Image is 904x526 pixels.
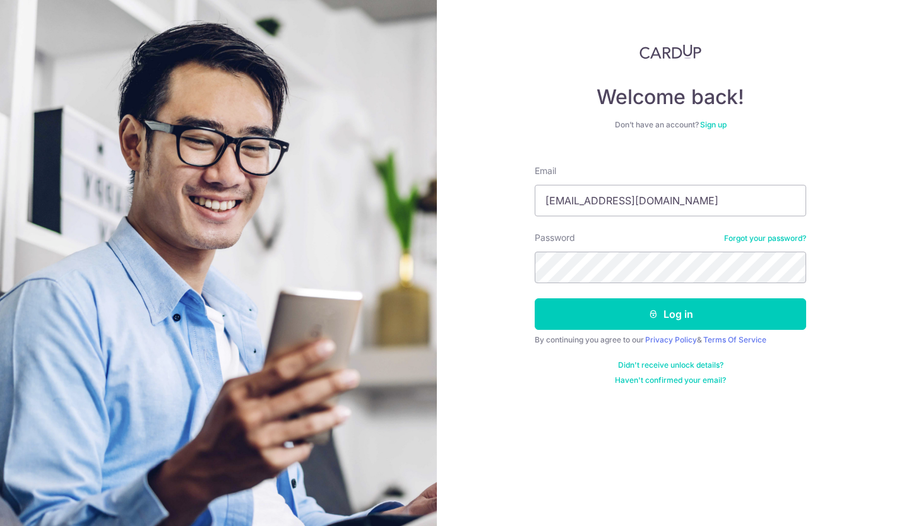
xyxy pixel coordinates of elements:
a: Sign up [700,120,727,129]
label: Password [535,231,575,244]
a: Terms Of Service [703,335,766,344]
a: Forgot your password? [724,233,806,243]
button: Log in [535,298,806,330]
div: Don’t have an account? [535,120,806,130]
input: Enter your Email [535,185,806,216]
img: CardUp Logo [639,44,701,59]
a: Didn't receive unlock details? [618,360,723,370]
a: Haven't confirmed your email? [615,375,726,385]
h4: Welcome back! [535,85,806,110]
a: Privacy Policy [645,335,697,344]
label: Email [535,165,556,177]
div: By continuing you agree to our & [535,335,806,345]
